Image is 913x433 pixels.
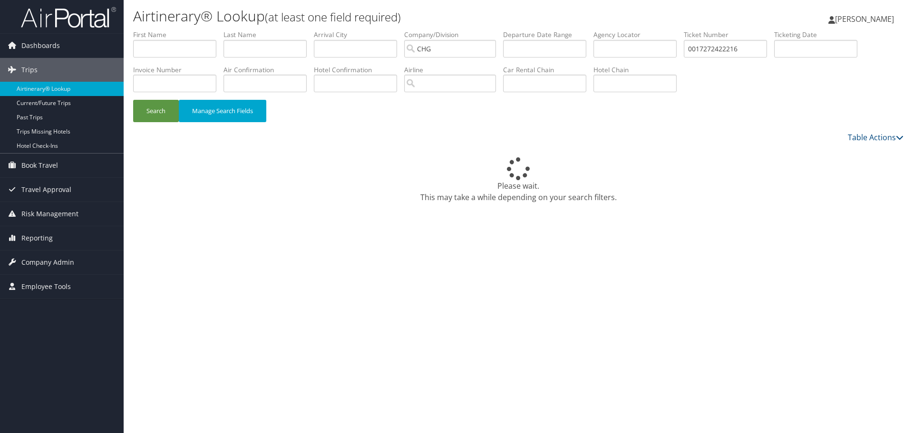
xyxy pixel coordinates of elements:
label: Company/Division [404,30,503,39]
span: Travel Approval [21,178,71,202]
label: Ticketing Date [774,30,864,39]
label: Airline [404,65,503,75]
label: Departure Date Range [503,30,593,39]
a: Table Actions [848,132,903,143]
span: Company Admin [21,250,74,274]
label: Arrival City [314,30,404,39]
span: Reporting [21,226,53,250]
button: Manage Search Fields [179,100,266,122]
span: Dashboards [21,34,60,58]
span: [PERSON_NAME] [835,14,894,24]
label: Last Name [223,30,314,39]
span: Trips [21,58,38,82]
span: Risk Management [21,202,78,226]
label: Car Rental Chain [503,65,593,75]
small: (at least one field required) [265,9,401,25]
label: Hotel Chain [593,65,684,75]
label: First Name [133,30,223,39]
label: Hotel Confirmation [314,65,404,75]
label: Agency Locator [593,30,684,39]
img: airportal-logo.png [21,6,116,29]
span: Employee Tools [21,275,71,298]
span: Book Travel [21,154,58,177]
label: Invoice Number [133,65,223,75]
label: Air Confirmation [223,65,314,75]
label: Ticket Number [684,30,774,39]
a: [PERSON_NAME] [828,5,903,33]
button: Search [133,100,179,122]
h1: Airtinerary® Lookup [133,6,647,26]
div: Please wait. This may take a while depending on your search filters. [133,157,903,203]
